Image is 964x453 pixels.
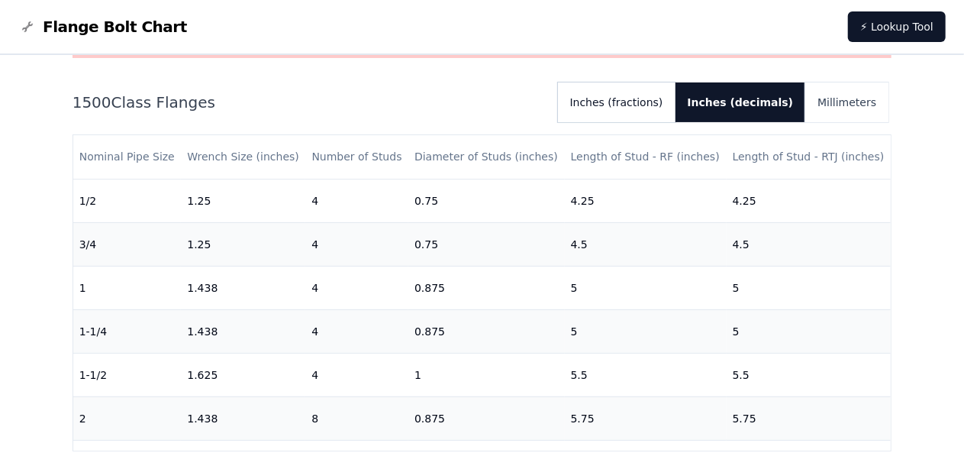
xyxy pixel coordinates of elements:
[565,222,727,266] td: 4.5
[73,92,546,113] h2: 1500 Class Flanges
[181,179,305,222] td: 1.25
[181,135,305,179] th: Wrench Size (inches)
[73,179,182,222] td: 1/2
[848,11,946,42] a: ⚡ Lookup Tool
[408,309,565,353] td: 0.875
[565,396,727,440] td: 5.75
[565,309,727,353] td: 5
[408,135,565,179] th: Diameter of Studs (inches)
[73,396,182,440] td: 2
[305,135,408,179] th: Number of Studs
[565,135,727,179] th: Length of Stud - RF (inches)
[18,18,37,36] img: Flange Bolt Chart Logo
[727,135,891,179] th: Length of Stud - RTJ (inches)
[181,222,305,266] td: 1.25
[558,83,675,122] button: Inches (fractions)
[73,309,182,353] td: 1-1/4
[408,396,565,440] td: 0.875
[73,266,182,309] td: 1
[565,266,727,309] td: 5
[727,266,891,309] td: 5
[565,353,727,396] td: 5.5
[305,309,408,353] td: 4
[305,222,408,266] td: 4
[408,179,565,222] td: 0.75
[18,16,187,37] a: Flange Bolt Chart LogoFlange Bolt Chart
[305,396,408,440] td: 8
[727,222,891,266] td: 4.5
[408,222,565,266] td: 0.75
[181,396,305,440] td: 1.438
[408,353,565,396] td: 1
[73,353,182,396] td: 1-1/2
[727,309,891,353] td: 5
[181,353,305,396] td: 1.625
[43,16,187,37] span: Flange Bolt Chart
[305,353,408,396] td: 4
[305,179,408,222] td: 4
[181,266,305,309] td: 1.438
[305,266,408,309] td: 4
[73,135,182,179] th: Nominal Pipe Size
[73,222,182,266] td: 3/4
[727,396,891,440] td: 5.75
[181,309,305,353] td: 1.438
[675,83,806,122] button: Inches (decimals)
[727,353,891,396] td: 5.5
[727,179,891,222] td: 4.25
[805,83,888,122] button: Millimeters
[408,266,565,309] td: 0.875
[565,179,727,222] td: 4.25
